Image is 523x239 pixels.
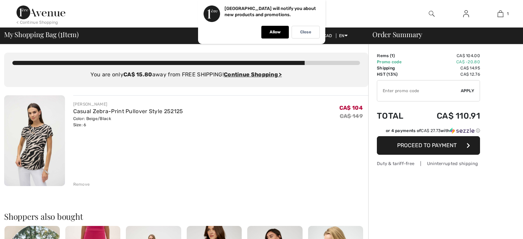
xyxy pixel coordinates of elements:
[450,128,475,134] img: Sezzle
[463,10,469,18] img: My Info
[483,10,517,18] a: 1
[270,30,281,35] p: Allow
[4,31,79,38] span: My Shopping Bag ( Item)
[416,71,480,77] td: CA$ 12.76
[73,108,183,115] a: Casual Zebra-Print Pullover Style 252125
[377,53,416,59] td: Items ( )
[4,212,368,220] h2: Shoppers also bought
[416,65,480,71] td: CA$ 14.95
[123,71,152,78] strong: CA$ 15.80
[60,29,63,38] span: 1
[421,128,440,133] span: CA$ 27.73
[339,33,348,38] span: EN
[377,65,416,71] td: Shipping
[300,30,311,35] p: Close
[4,95,65,186] img: Casual Zebra-Print Pullover Style 252125
[458,10,475,18] a: Sign In
[377,128,480,136] div: or 4 payments ofCA$ 27.73withSezzle Click to learn more about Sezzle
[386,128,480,134] div: or 4 payments of with
[429,10,435,18] img: search the website
[461,88,475,94] span: Apply
[73,181,90,187] div: Remove
[377,104,416,128] td: Total
[17,19,58,25] div: < Continue Shopping
[340,113,363,119] s: CA$ 149
[377,71,416,77] td: HST (13%)
[377,59,416,65] td: Promo code
[225,6,316,17] p: [GEOGRAPHIC_DATA] will notify you about new products and promotions.
[17,6,65,19] img: 1ère Avenue
[377,160,480,167] div: Duty & tariff-free | Uninterrupted shipping
[391,53,393,58] span: 1
[377,136,480,155] button: Proceed to Payment
[507,11,509,17] span: 1
[416,104,480,128] td: CA$ 110.91
[73,101,183,107] div: [PERSON_NAME]
[416,59,480,65] td: CA$ -20.80
[12,70,360,79] div: You are only away from FREE SHIPPING!
[416,53,480,59] td: CA$ 104.00
[397,142,457,149] span: Proceed to Payment
[224,71,282,78] a: Continue Shopping >
[364,31,519,38] div: Order Summary
[377,80,461,101] input: Promo code
[339,105,363,111] span: CA$ 104
[73,116,183,128] div: Color: Beige/Black Size: 6
[498,10,503,18] img: My Bag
